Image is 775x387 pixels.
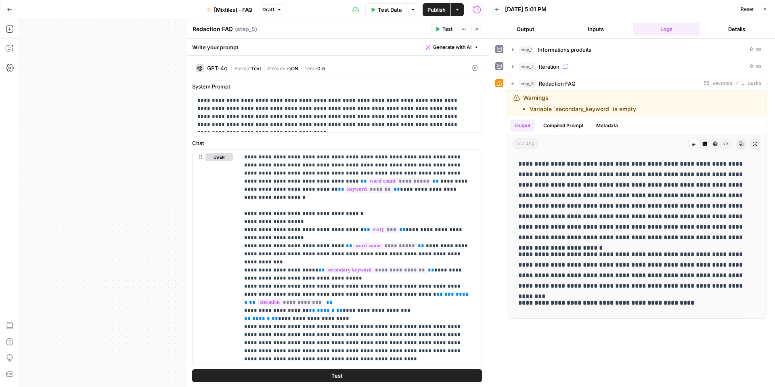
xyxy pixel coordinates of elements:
button: Compiled Prompt [538,120,588,132]
span: ( step_5 ) [235,25,257,33]
span: Informations produits [538,46,591,54]
span: 56 seconds / 1 tasks [704,80,762,87]
span: step_1 [519,46,534,54]
button: [Mixtiles] - FAQ [202,3,257,16]
span: Test Data [378,6,402,14]
button: 56 seconds / 1 tasks [507,77,767,90]
li: Variable `secondary_keyword` is empty [530,105,636,113]
span: Iteration [539,63,559,71]
div: Warnings [523,94,636,113]
span: | [298,64,304,72]
div: 56 seconds / 1 tasks [507,90,767,318]
button: Test Data [365,3,406,16]
button: 0 ms [507,43,767,56]
button: Reset [737,4,757,15]
button: Test [431,24,456,34]
textarea: Rédaction FAQ [193,25,233,33]
span: step_5 [519,80,536,88]
span: step_2 [519,63,536,71]
span: Generate with AI [433,44,471,51]
span: ON [291,65,298,72]
div: Write your prompt [187,39,487,55]
div: GPT-4o [207,65,227,71]
span: Reset [741,6,754,13]
span: Draft [262,6,274,13]
button: Test [192,369,482,382]
button: Output [510,120,535,132]
span: string [513,139,538,149]
button: Inputs [562,23,629,36]
label: Chat [192,139,482,147]
button: Publish [423,3,450,16]
button: Draft [259,4,285,15]
button: 0 ms [507,60,767,73]
span: Test [331,372,343,380]
span: Publish [427,6,446,14]
span: 0 ms [750,63,762,70]
span: | [261,64,267,72]
span: Rédaction FAQ [539,80,576,88]
span: Temp [304,65,317,72]
span: [Mixtiles] - FAQ [214,6,252,14]
button: user [205,153,233,161]
span: 0.5 [317,65,325,72]
button: Generate with AI [423,42,482,53]
label: System Prompt [192,82,482,90]
span: | [230,64,235,72]
button: Metadata [591,120,623,132]
span: Streaming [267,65,291,72]
button: Output [492,23,559,36]
span: Test [442,25,452,33]
button: Logs [633,23,700,36]
button: Details [703,23,770,36]
span: 0 ms [750,46,762,53]
span: Text [251,65,261,72]
span: Format [235,65,251,72]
